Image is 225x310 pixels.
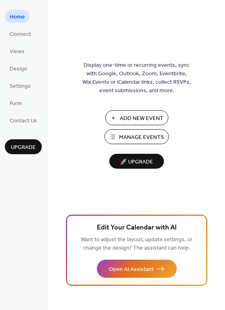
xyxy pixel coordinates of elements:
[120,114,164,123] span: Add New Event
[81,234,192,254] span: Want to adjust the layout, update settings, or change the design? The assistant can help.
[5,10,30,23] a: Home
[5,139,42,154] button: Upgrade
[10,82,31,91] span: Settings
[10,117,37,125] span: Contact Us
[10,99,22,108] span: Form
[10,65,27,73] span: Design
[97,222,177,234] span: Edit Your Calendar with AI
[82,61,191,95] span: Display one-time or recurring events, sync with Google, Outlook, Zoom, Eventbrite, Wix Events or ...
[5,114,42,127] a: Contact Us
[114,157,159,167] span: 🚀 Upgrade
[5,96,27,110] a: Form
[11,143,36,152] span: Upgrade
[119,133,164,142] span: Manage Events
[5,62,32,75] a: Design
[109,154,164,169] button: 🚀 Upgrade
[97,260,177,278] button: Open AI Assistant
[109,265,153,274] span: Open AI Assistant
[105,110,168,125] button: Add New Event
[10,30,31,39] span: Connect
[104,129,169,144] button: Manage Events
[10,48,25,56] span: Views
[5,27,36,40] a: Connect
[10,13,25,21] span: Home
[5,44,29,58] a: Views
[5,79,35,92] a: Settings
